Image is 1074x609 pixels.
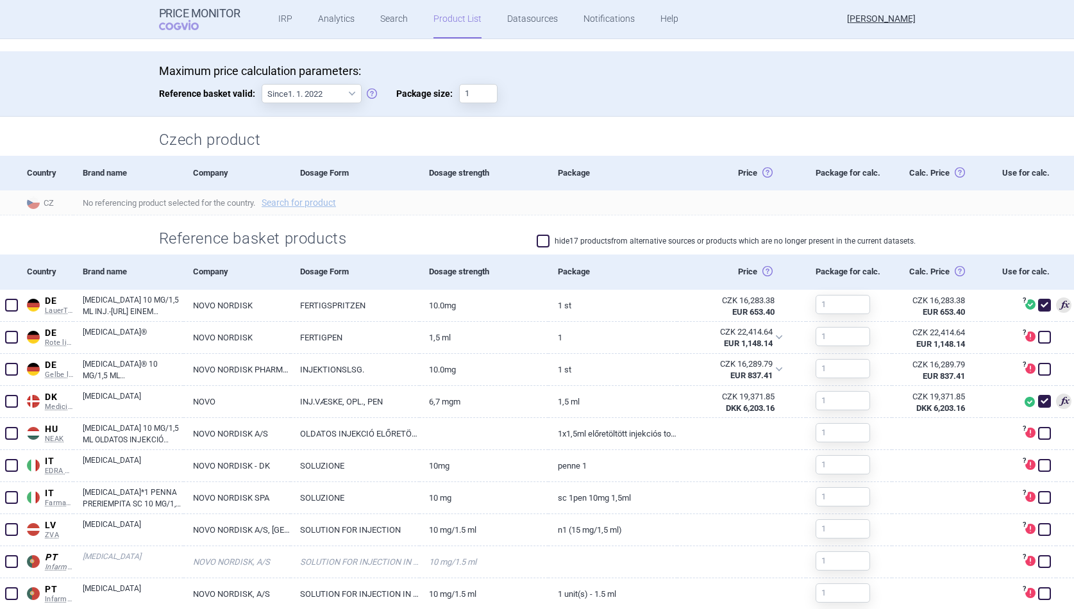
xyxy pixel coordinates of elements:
span: CZ [23,194,73,210]
abbr: SP-CAU-010 Německo hrazené LP na recept [686,326,773,349]
input: 1 [816,487,870,506]
a: DEDERote liste [23,325,73,347]
abbr: SP-CAU-010 Německo [687,295,775,318]
span: DE [45,328,73,339]
a: 10 mg/1.5 ml [419,514,548,546]
input: 1 [816,583,870,603]
span: EDRA CODIFA [45,467,73,476]
a: ITITEDRA CODIFA [23,453,73,476]
span: ? [1020,425,1028,433]
div: Price [677,156,806,190]
a: FERTIGSPRITZEN [290,290,419,321]
a: [MEDICAL_DATA] [83,583,183,606]
div: CZK 16,289.79 [686,358,773,370]
div: CZK 16,289.79EUR 837.41 [677,354,791,386]
span: PT [45,584,73,596]
span: DE [45,360,73,371]
div: CZK 19,371.85 [902,391,964,403]
span: ? [1020,521,1028,529]
input: 1 [816,519,870,538]
div: Brand name [73,254,183,289]
span: DE [45,296,73,307]
strong: Price Monitor [159,7,240,20]
div: Country [23,254,73,289]
span: No referencing product selected for the country. [83,195,1074,210]
span: DK [45,392,73,403]
div: Package [548,156,677,190]
input: 1 [816,359,870,378]
a: NOVO NORDISK PHARMA GMBH [183,354,291,385]
img: Germany [27,299,40,312]
a: 1x1,5ml előretöltött injekciós tollban [548,418,677,449]
span: ? [1020,329,1028,337]
a: 6,7 mgm [419,386,548,417]
div: Package for calc. [806,156,892,190]
div: Dosage strength [419,156,548,190]
img: Italy [27,491,40,504]
a: [MEDICAL_DATA] 10 MG/1,5 ML OLDATOS INJEKCIÓ ELŐRETÖLTÖTT INJEKCIÓS TOLLBAN [83,422,183,446]
a: NOVO NORDISK [183,322,291,353]
img: Germany [27,331,40,344]
a: 10MG [419,450,548,481]
a: DEDEGelbe liste [23,357,73,380]
input: Package size: [459,84,498,103]
div: CZK 16,283.38 [902,295,964,306]
a: CZK 16,283.38EUR 653.40 [892,290,980,323]
strong: EUR 837.41 [923,371,965,381]
span: IT [45,456,73,467]
a: [MEDICAL_DATA] [83,551,183,574]
label: hide 17 products from alternative sources or products which are no longer present in the current ... [537,235,916,247]
img: Italy [27,459,40,472]
img: Portugal [27,587,40,600]
input: 1 [816,327,870,346]
a: NOVO NORDISK [183,290,291,321]
img: Latvia [27,523,40,536]
span: Package size: [396,84,459,103]
input: 1 [816,551,870,571]
span: NEAK [45,435,73,444]
a: [MEDICAL_DATA]*1 PENNA PRERIEMPITA SC 10 MG/1,5 ML [83,487,183,510]
span: HU [45,424,73,435]
a: 1 [548,322,677,353]
div: Company [183,156,291,190]
input: 1 [816,455,870,474]
div: Company [183,254,291,289]
a: CZK 22,414.64EUR 1,148.14 [892,322,980,355]
a: 10 mg/1.5 ml [419,546,548,578]
a: NOVO NORDISK A/S, [GEOGRAPHIC_DATA] [183,514,291,546]
a: FERTIGPEN [290,322,419,353]
select: Reference basket valid: [262,84,362,103]
div: Dosage Form [290,254,419,289]
a: [MEDICAL_DATA] [83,519,183,542]
a: 10.0mg [419,354,548,385]
div: Package for calc. [806,254,892,289]
p: Maximum price calculation parameters: [159,64,916,78]
a: NOVO NORDISK, A/S [183,546,291,578]
a: [MEDICAL_DATA]® [83,326,183,349]
a: PTPTInfarmed Infomed [23,581,73,604]
div: Use for calc. [981,156,1056,190]
div: Dosage strength [419,254,548,289]
input: 1 [816,391,870,410]
a: SOLUTION FOR INJECTION [290,514,419,546]
span: ? [1020,553,1028,561]
a: Search for product [262,198,336,207]
div: Price [677,254,806,289]
a: DKDKMedicinpriser [23,389,73,412]
a: 1,5 ml [548,386,677,417]
div: Package [548,254,677,289]
a: N1 (15 mg/1,5 ml) [548,514,677,546]
a: SOLUZIONE [290,482,419,513]
span: ? [1020,297,1028,304]
a: 1 St [548,290,677,321]
a: penne 1 [548,450,677,481]
span: ZVA [45,531,73,540]
div: Country [23,156,73,190]
abbr: SP-CAU-010 Německo hrazené LP na recept [686,358,773,381]
h2: Reference basket products [159,228,357,249]
div: CZK 16,283.38 [687,295,775,306]
span: COGVIO [159,20,217,30]
a: INJ.VÆSKE, OPL., PEN [290,386,419,417]
div: Calc. Price [892,156,980,190]
span: IT [45,488,73,499]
